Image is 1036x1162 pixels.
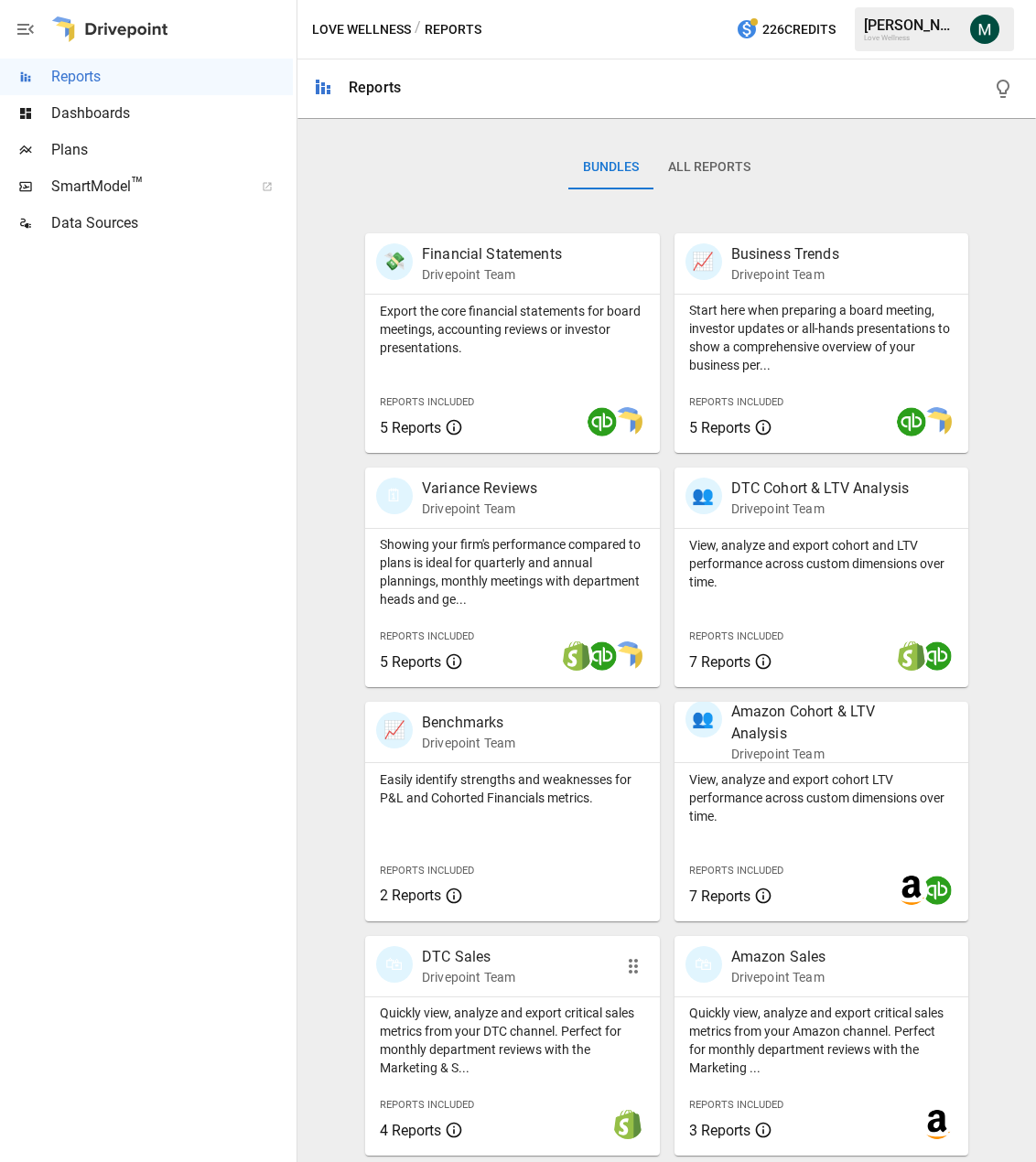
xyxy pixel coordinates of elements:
[51,139,293,161] span: Plans
[380,1122,441,1139] span: 4 Reports
[380,630,474,642] span: Reports Included
[689,1004,955,1077] p: Quickly view, analyze and export critical sales metrics from your Amazon channel. Perfect for mon...
[568,145,653,189] button: Bundles
[51,102,293,124] span: Dashboards
[51,66,293,88] span: Reports
[51,212,293,234] span: Data Sources
[380,653,441,671] span: 5 Reports
[731,478,910,500] p: DTC Cohort & LTV Analysis
[897,876,926,905] img: amazon
[728,13,843,47] button: 226Credits
[689,1099,783,1111] span: Reports Included
[380,887,441,904] span: 2 Reports
[689,419,750,436] span: 5 Reports
[689,630,783,642] span: Reports Included
[562,641,591,671] img: shopify
[923,641,952,671] img: quickbooks
[685,243,722,280] div: 📈
[380,302,645,357] p: Export the core financial statements for board meetings, accounting reviews or investor presentat...
[731,701,912,745] p: Amazon Cohort & LTV Analysis
[380,535,645,608] p: Showing your firm's performance compared to plans is ideal for quarterly and annual plannings, mo...
[376,946,413,983] div: 🛍
[923,876,952,905] img: quickbooks
[689,1122,750,1139] span: 3 Reports
[51,176,242,198] span: SmartModel
[959,4,1010,55] button: Michael Cormack
[685,946,722,983] div: 🛍
[380,865,474,877] span: Reports Included
[422,734,515,752] p: Drivepoint Team
[422,712,515,734] p: Benchmarks
[685,478,722,514] div: 👥
[689,865,783,877] span: Reports Included
[897,641,926,671] img: shopify
[380,770,645,807] p: Easily identify strengths and weaknesses for P&L and Cohorted Financials metrics.
[588,641,617,671] img: quickbooks
[613,407,642,436] img: smart model
[731,265,839,284] p: Drivepoint Team
[653,145,765,189] button: All Reports
[731,243,839,265] p: Business Trends
[923,407,952,436] img: smart model
[731,500,910,518] p: Drivepoint Team
[689,301,955,374] p: Start here when preparing a board meeting, investor updates or all-hands presentations to show a ...
[422,968,515,986] p: Drivepoint Team
[422,243,562,265] p: Financial Statements
[380,396,474,408] span: Reports Included
[685,701,722,737] div: 👥
[422,265,562,284] p: Drivepoint Team
[380,419,441,436] span: 5 Reports
[422,478,537,500] p: Variance Reviews
[897,407,926,436] img: quickbooks
[923,1110,952,1139] img: amazon
[689,770,955,825] p: View, analyze and export cohort LTV performance across custom dimensions over time.
[415,18,421,41] div: /
[613,641,642,671] img: smart model
[731,968,826,986] p: Drivepoint Team
[689,653,750,671] span: 7 Reports
[689,536,955,591] p: View, analyze and export cohort and LTV performance across custom dimensions over time.
[613,1110,642,1139] img: shopify
[689,396,783,408] span: Reports Included
[376,478,413,514] div: 🗓
[131,173,144,196] span: ™
[380,1099,474,1111] span: Reports Included
[376,243,413,280] div: 💸
[588,407,617,436] img: quickbooks
[731,946,826,968] p: Amazon Sales
[864,16,959,34] div: [PERSON_NAME]
[689,888,750,905] span: 7 Reports
[731,745,912,763] p: Drivepoint Team
[422,500,537,518] p: Drivepoint Team
[422,946,515,968] p: DTC Sales
[312,18,411,41] button: Love Wellness
[349,79,401,96] div: Reports
[970,15,999,44] img: Michael Cormack
[762,18,836,41] span: 226 Credits
[376,712,413,748] div: 📈
[380,1004,645,1077] p: Quickly view, analyze and export critical sales metrics from your DTC channel. Perfect for monthl...
[864,34,959,42] div: Love Wellness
